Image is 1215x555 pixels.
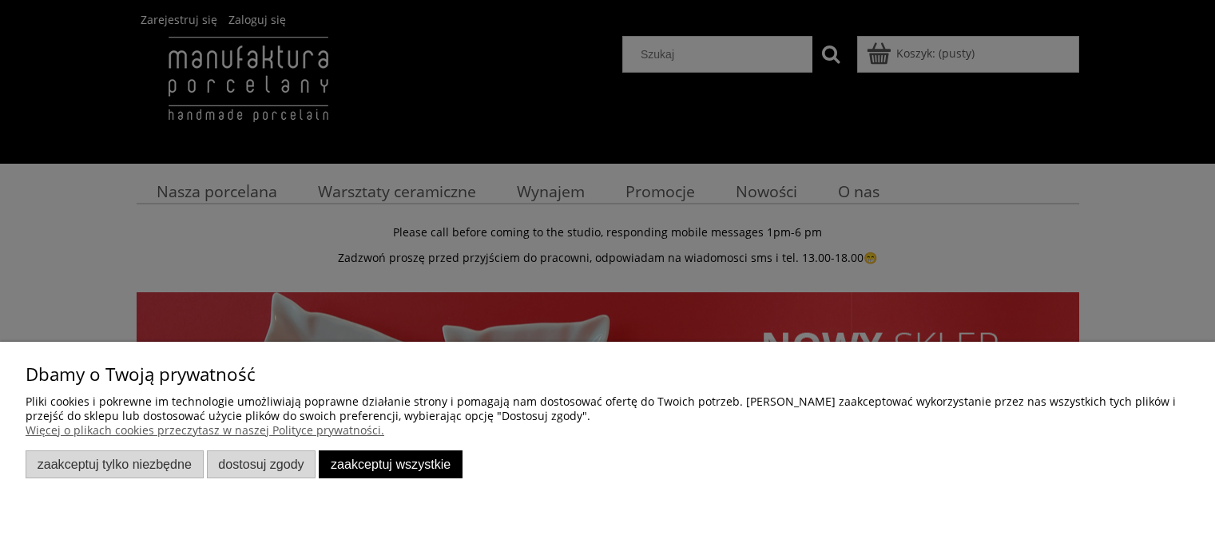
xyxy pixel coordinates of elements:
p: Dbamy o Twoją prywatność [26,367,1189,382]
a: Więcej o plikach cookies przeczytasz w naszej Polityce prywatności. [26,422,384,438]
button: Zaakceptuj wszystkie [319,450,463,478]
p: Pliki cookies i pokrewne im technologie umożliwiają poprawne działanie strony i pomagają nam dost... [26,394,1189,423]
button: Zaakceptuj tylko niezbędne [26,450,204,478]
button: Dostosuj zgody [207,450,316,478]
